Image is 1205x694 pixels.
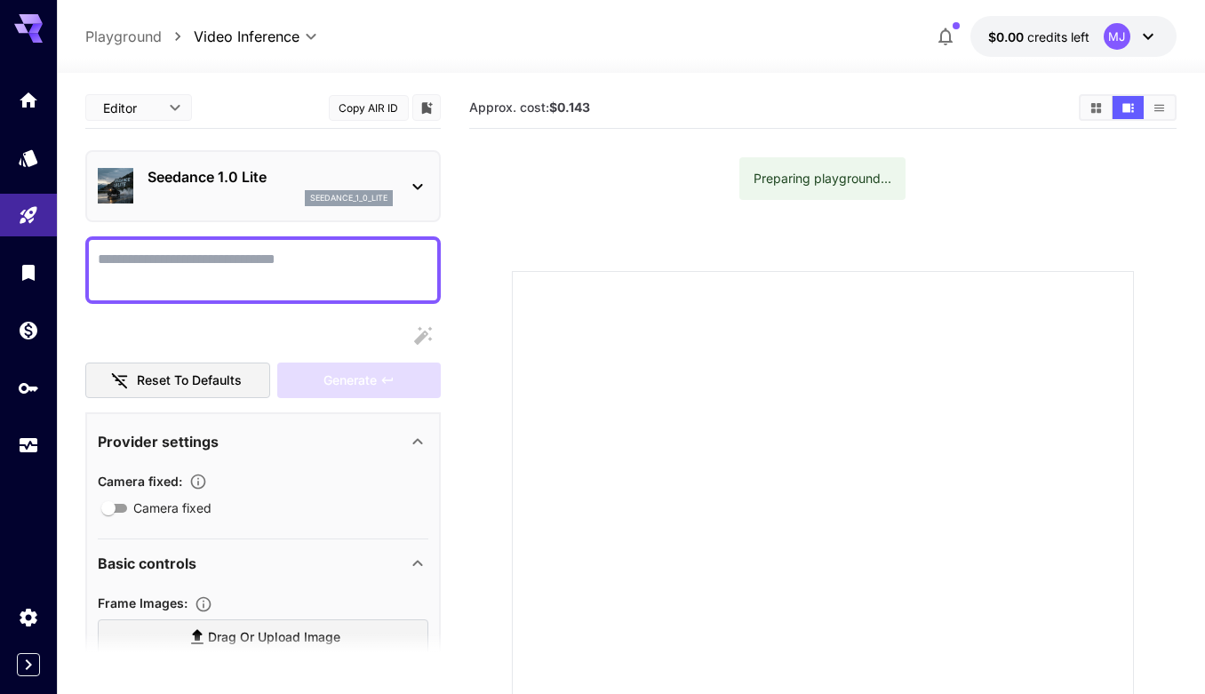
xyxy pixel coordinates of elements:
[18,377,39,399] div: API Keys
[988,28,1089,46] div: $0.00
[188,595,219,613] button: Upload frame images.
[98,553,196,574] p: Basic controls
[549,100,590,115] b: $0.143
[18,261,39,283] div: Library
[208,626,340,649] span: Drag or upload image
[98,431,219,452] p: Provider settings
[18,89,39,111] div: Home
[85,26,194,47] nav: breadcrumb
[1113,96,1144,119] button: Show media in video view
[98,474,182,489] span: Camera fixed :
[98,595,188,610] span: Frame Images :
[1081,96,1112,119] button: Show media in grid view
[469,100,590,115] span: Approx. cost:
[98,542,428,585] div: Basic controls
[85,363,270,399] button: Reset to defaults
[988,29,1027,44] span: $0.00
[18,319,39,341] div: Wallet
[98,619,428,656] label: Drag or upload image
[148,166,393,187] p: Seedance 1.0 Lite
[1079,94,1177,121] div: Show media in grid viewShow media in video viewShow media in list view
[754,163,891,195] div: Preparing playground...
[98,420,428,463] div: Provider settings
[1027,29,1089,44] span: credits left
[1104,23,1130,50] div: MJ
[85,26,162,47] a: Playground
[18,204,39,227] div: Playground
[18,147,39,169] div: Models
[419,97,435,118] button: Add to library
[18,606,39,628] div: Settings
[98,159,428,213] div: Seedance 1.0 Liteseedance_1_0_lite
[17,653,40,676] button: Expand sidebar
[310,192,387,204] p: seedance_1_0_lite
[329,95,409,121] button: Copy AIR ID
[194,26,299,47] span: Video Inference
[1144,96,1175,119] button: Show media in list view
[133,499,211,517] span: Camera fixed
[18,435,39,457] div: Usage
[103,99,158,117] span: Editor
[970,16,1177,57] button: $0.00MJ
